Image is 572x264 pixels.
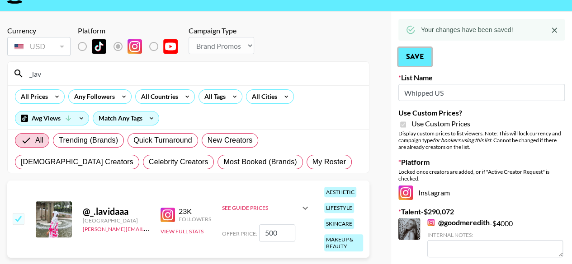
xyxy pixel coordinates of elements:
[398,157,565,167] label: Platform
[259,224,295,241] input: 500
[427,218,490,227] a: @goodmeredith
[222,197,311,219] div: See Guide Prices
[128,39,142,54] img: Instagram
[398,185,565,200] div: Instagram
[24,66,364,81] input: Search by User Name
[411,119,470,128] span: Use Custom Prices
[7,26,71,35] div: Currency
[222,204,300,211] div: See Guide Prices
[83,206,150,217] div: @ _.lavidaaa
[199,90,227,103] div: All Tags
[93,111,159,125] div: Match Any Tags
[222,230,257,237] span: Offer Price:
[69,90,117,103] div: Any Followers
[59,135,118,146] span: Trending (Brands)
[398,48,431,66] button: Save
[246,90,279,103] div: All Cities
[398,73,565,82] label: List Name
[78,37,185,56] div: List locked to Instagram.
[398,185,413,200] img: Instagram
[83,224,260,232] a: [PERSON_NAME][EMAIL_ADDRESS][PERSON_NAME][DOMAIN_NAME]
[398,168,565,182] div: Locked once creators are added, or if "Active Creator Request" is checked.
[398,207,565,216] label: Talent - $ 290,072
[223,157,297,167] span: Most Booked (Brands)
[35,135,43,146] span: All
[149,157,208,167] span: Celebrity Creators
[136,90,180,103] div: All Countries
[433,137,491,144] em: for bookers using this list
[324,234,363,251] div: makeup & beauty
[189,26,254,35] div: Campaign Type
[92,39,106,54] img: TikTok
[421,22,513,38] div: Your changes have been saved!
[427,218,563,257] div: - $ 4000
[208,135,253,146] span: New Creators
[324,203,354,213] div: lifestyle
[179,207,211,216] div: 23K
[179,216,211,222] div: Followers
[398,108,565,117] label: Use Custom Prices?
[163,39,178,54] img: YouTube
[15,111,89,125] div: Avg Views
[15,90,50,103] div: All Prices
[161,208,175,222] img: Instagram
[427,232,563,238] div: Internal Notes:
[548,23,561,37] button: Close
[324,218,354,229] div: skincare
[324,187,356,197] div: aesthetic
[78,26,185,35] div: Platform
[161,228,203,235] button: View Full Stats
[21,157,133,167] span: [DEMOGRAPHIC_DATA] Creators
[7,35,71,58] div: Currency is locked to USD
[312,157,346,167] span: My Roster
[133,135,192,146] span: Quick Turnaround
[83,217,150,224] div: [GEOGRAPHIC_DATA]
[427,219,435,226] img: Instagram
[398,130,565,150] div: Display custom prices to list viewers. Note: This will lock currency and campaign type . Cannot b...
[9,39,69,55] div: USD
